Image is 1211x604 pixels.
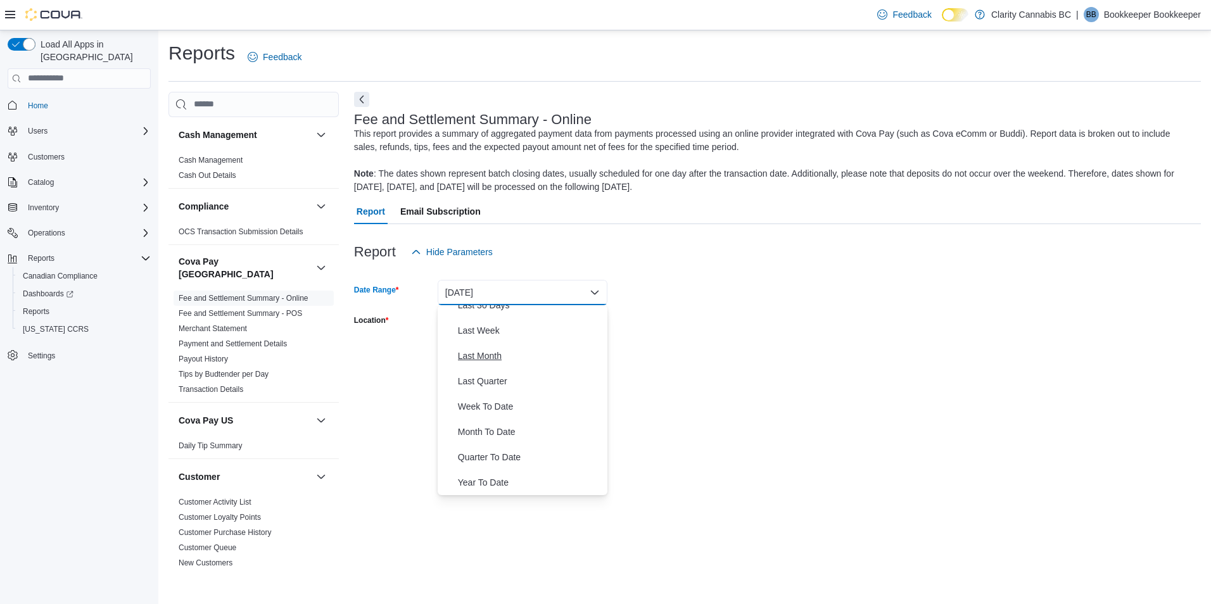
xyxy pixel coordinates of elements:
[13,303,156,320] button: Reports
[179,497,251,507] span: Customer Activity List
[426,246,493,258] span: Hide Parameters
[179,414,233,427] h3: Cova Pay US
[354,315,389,325] label: Location
[18,304,151,319] span: Reports
[3,249,156,267] button: Reports
[179,470,220,483] h3: Customer
[458,374,602,389] span: Last Quarter
[179,155,243,165] span: Cash Management
[942,8,968,22] input: Dark Mode
[314,260,329,275] button: Cova Pay [GEOGRAPHIC_DATA]
[3,122,156,140] button: Users
[168,224,339,244] div: Compliance
[18,268,103,284] a: Canadian Compliance
[458,323,602,338] span: Last Week
[23,225,151,241] span: Operations
[179,200,229,213] h3: Compliance
[438,305,607,495] div: Select listbox
[314,413,329,428] button: Cova Pay US
[314,469,329,484] button: Customer
[168,41,235,66] h1: Reports
[406,239,498,265] button: Hide Parameters
[13,267,156,285] button: Canadian Compliance
[179,200,311,213] button: Compliance
[179,543,236,552] a: Customer Queue
[179,309,302,318] a: Fee and Settlement Summary - POS
[179,558,232,568] span: New Customers
[28,177,54,187] span: Catalog
[28,351,55,361] span: Settings
[23,149,151,165] span: Customers
[179,441,243,450] a: Daily Tip Summary
[28,126,48,136] span: Users
[25,8,82,21] img: Cova
[179,354,228,364] span: Payout History
[179,170,236,180] span: Cash Out Details
[458,475,602,490] span: Year To Date
[13,285,156,303] a: Dashboards
[168,291,339,402] div: Cova Pay [GEOGRAPHIC_DATA]
[179,227,303,236] a: OCS Transaction Submission Details
[23,251,60,266] button: Reports
[28,152,65,162] span: Customers
[18,322,151,337] span: Washington CCRS
[179,339,287,348] a: Payment and Settlement Details
[263,51,301,63] span: Feedback
[23,98,53,113] a: Home
[28,253,54,263] span: Reports
[438,280,607,305] button: [DATE]
[8,91,151,398] nav: Complex example
[168,438,339,458] div: Cova Pay US
[179,369,269,379] span: Tips by Budtender per Day
[357,199,385,224] span: Report
[179,339,287,349] span: Payment and Settlement Details
[179,441,243,451] span: Daily Tip Summary
[179,294,308,303] a: Fee and Settlement Summary - Online
[3,148,156,166] button: Customers
[179,558,232,567] a: New Customers
[23,175,59,190] button: Catalog
[179,385,243,394] a: Transaction Details
[23,200,151,215] span: Inventory
[23,251,151,266] span: Reports
[1086,7,1096,22] span: BB
[3,199,156,217] button: Inventory
[18,304,54,319] a: Reports
[179,527,272,538] span: Customer Purchase History
[179,255,311,280] button: Cova Pay [GEOGRAPHIC_DATA]
[23,175,151,190] span: Catalog
[179,156,243,165] a: Cash Management
[314,127,329,142] button: Cash Management
[354,244,396,260] h3: Report
[354,285,399,295] label: Date Range
[1084,7,1099,22] div: Bookkeeper Bookkeeper
[23,123,53,139] button: Users
[458,348,602,363] span: Last Month
[23,306,49,317] span: Reports
[179,470,311,483] button: Customer
[179,355,228,363] a: Payout History
[892,8,931,21] span: Feedback
[179,528,272,537] a: Customer Purchase History
[179,324,247,333] a: Merchant Statement
[1076,7,1079,22] p: |
[23,225,70,241] button: Operations
[314,199,329,214] button: Compliance
[179,543,236,553] span: Customer Queue
[179,512,261,522] span: Customer Loyalty Points
[3,224,156,242] button: Operations
[168,153,339,188] div: Cash Management
[23,200,64,215] button: Inventory
[400,199,481,224] span: Email Subscription
[28,203,59,213] span: Inventory
[354,168,374,179] b: Note
[179,414,311,427] button: Cova Pay US
[35,38,151,63] span: Load All Apps in [GEOGRAPHIC_DATA]
[179,384,243,394] span: Transaction Details
[872,2,936,27] a: Feedback
[179,171,236,180] a: Cash Out Details
[1104,7,1201,22] p: Bookkeeper Bookkeeper
[168,494,339,576] div: Customer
